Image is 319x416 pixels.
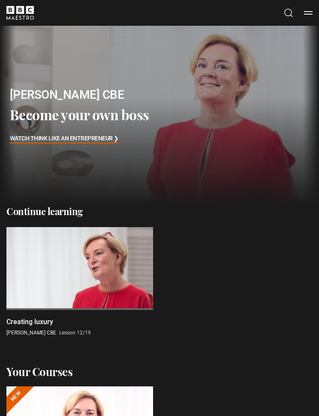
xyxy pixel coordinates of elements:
[10,106,149,123] h3: Become your own boss
[59,330,91,336] span: Lesson 12/19
[6,317,53,327] p: Creating luxury
[6,206,313,217] h2: Continue learning
[10,134,119,145] h3: Watch Think Like an Entrepreneur ❯
[6,6,34,20] svg: BBC Maestro
[10,86,149,103] h2: [PERSON_NAME] CBE
[6,364,72,380] h2: Your Courses
[6,330,56,336] span: [PERSON_NAME] CBE
[304,9,313,17] button: Toggle navigation
[6,227,153,337] a: Creating luxury [PERSON_NAME] CBE Lesson 12/19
